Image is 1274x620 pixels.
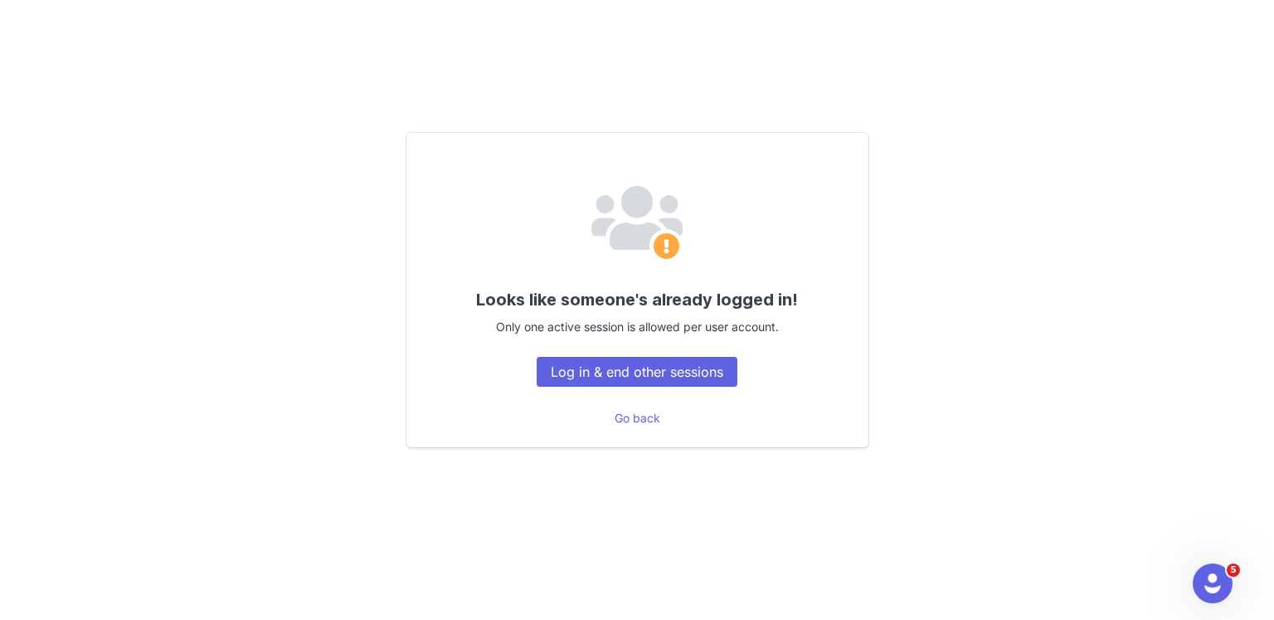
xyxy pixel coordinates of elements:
span: Looks like someone's already logged in! [476,290,798,310]
img: Email Provider Logo [591,186,683,262]
span: 5 [1227,564,1240,577]
a: Go back [615,411,660,425]
span: Only one active session is allowed per user account. [496,320,779,334]
iframe: Intercom live chat [1193,564,1233,603]
button: Log in & end other sessions [537,357,737,387]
